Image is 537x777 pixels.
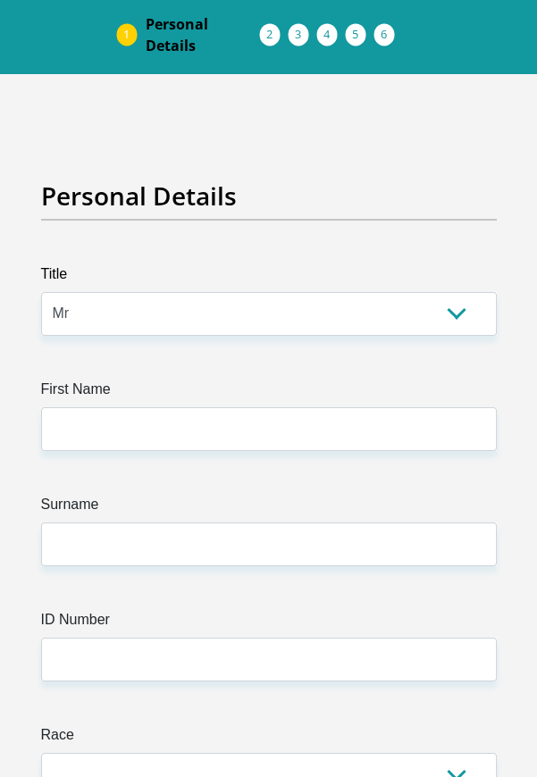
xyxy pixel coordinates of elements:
[131,6,274,63] a: PersonalDetails
[146,13,260,56] span: Personal Details
[41,724,497,753] label: Race
[41,379,497,407] label: First Name
[41,263,497,292] label: Title
[41,181,497,212] h2: Personal Details
[41,407,497,451] input: First Name
[41,609,497,638] label: ID Number
[41,494,497,522] label: Surname
[41,522,497,566] input: Surname
[41,638,497,681] input: ID Number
